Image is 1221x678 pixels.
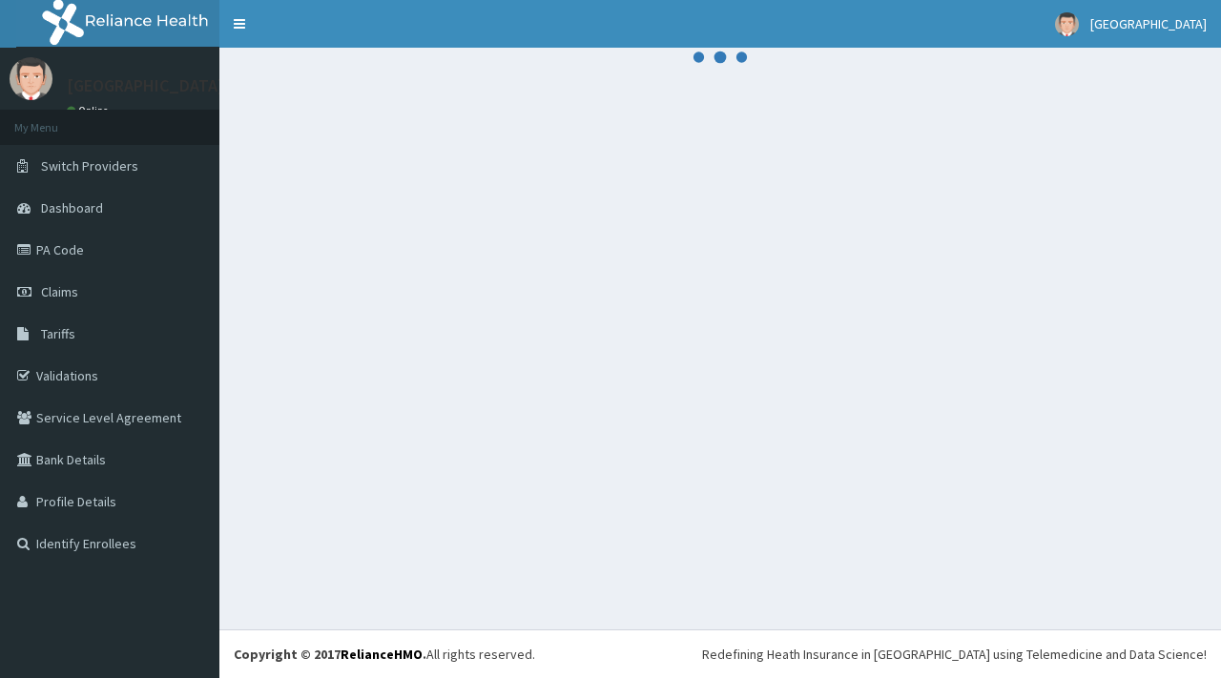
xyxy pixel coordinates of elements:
div: Redefining Heath Insurance in [GEOGRAPHIC_DATA] using Telemedicine and Data Science! [702,645,1207,664]
a: RelianceHMO [341,646,423,663]
span: Switch Providers [41,157,138,175]
span: Claims [41,283,78,300]
img: User Image [10,57,52,100]
a: Online [67,104,113,117]
span: Tariffs [41,325,75,342]
svg: audio-loading [692,29,749,86]
strong: Copyright © 2017 . [234,646,426,663]
p: [GEOGRAPHIC_DATA] [67,77,224,94]
footer: All rights reserved. [219,629,1221,678]
span: Dashboard [41,199,103,216]
img: User Image [1055,12,1079,36]
span: [GEOGRAPHIC_DATA] [1090,15,1207,32]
